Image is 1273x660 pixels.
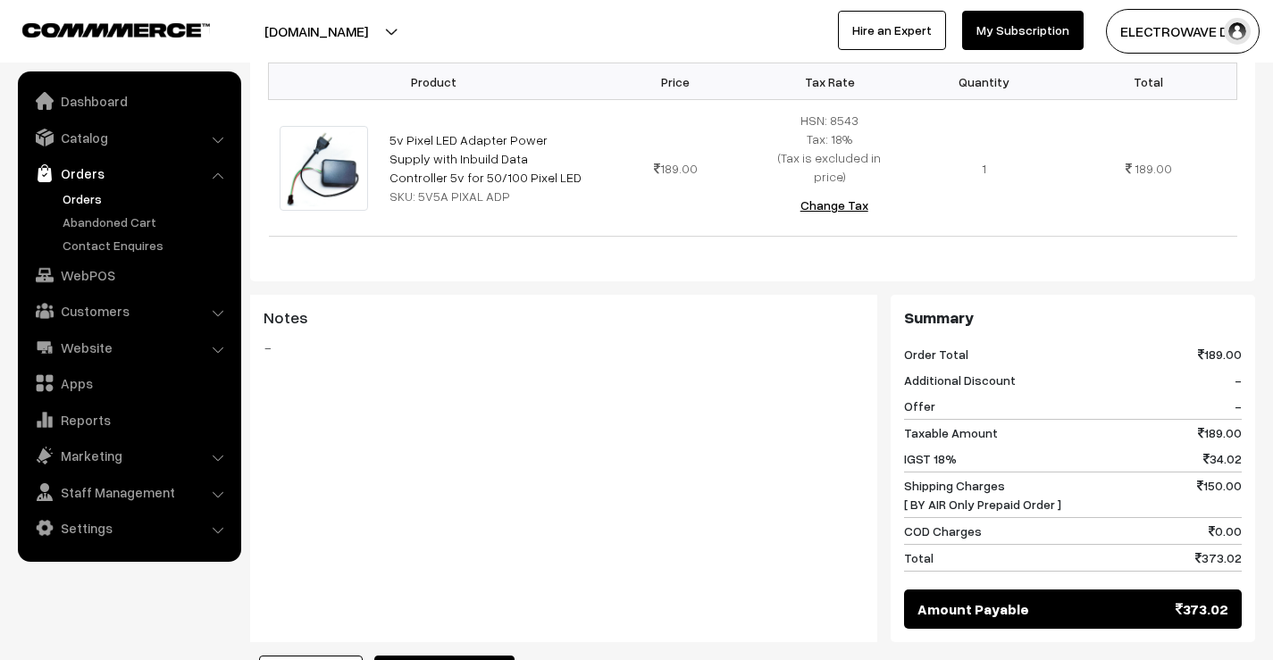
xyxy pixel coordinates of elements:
[904,423,998,442] span: Taxable Amount
[654,161,698,176] span: 189.00
[58,236,235,255] a: Contact Enquires
[1060,63,1236,100] th: Total
[1209,522,1242,540] span: 0.00
[907,63,1060,100] th: Quantity
[917,598,1029,620] span: Amount Payable
[22,367,235,399] a: Apps
[904,522,982,540] span: COD Charges
[599,63,752,100] th: Price
[1235,371,1242,389] span: -
[22,85,235,117] a: Dashboard
[264,337,864,358] blockquote: -
[778,113,881,184] span: HSN: 8543 Tax: 18% (Tax is excluded in price)
[904,548,934,567] span: Total
[202,9,431,54] button: [DOMAIN_NAME]
[982,161,986,176] span: 1
[752,63,906,100] th: Tax Rate
[1198,423,1242,442] span: 189.00
[1198,345,1242,363] span: 189.00
[280,126,368,211] img: 81tL242K7iL._SL1500_.jpg
[22,259,235,291] a: WebPOS
[58,189,235,208] a: Orders
[904,397,935,415] span: Offer
[22,331,235,363] a: Website
[786,186,883,225] button: Change Tax
[22,439,235,472] a: Marketing
[22,512,235,544] a: Settings
[904,371,1016,389] span: Additional Discount
[1195,548,1242,567] span: 373.02
[22,157,235,189] a: Orders
[1203,449,1242,468] span: 34.02
[58,213,235,231] a: Abandoned Cart
[1197,476,1242,514] span: 150.00
[389,187,588,205] div: SKU: 5V5A PIXAL ADP
[22,295,235,327] a: Customers
[904,476,1061,514] span: Shipping Charges [ BY AIR Only Prepaid Order ]
[904,308,1242,328] h3: Summary
[838,11,946,50] a: Hire an Expert
[904,449,957,468] span: IGST 18%
[22,404,235,436] a: Reports
[22,121,235,154] a: Catalog
[264,308,864,328] h3: Notes
[1224,18,1251,45] img: user
[1135,161,1172,176] span: 189.00
[1235,397,1242,415] span: -
[962,11,1084,50] a: My Subscription
[22,23,210,37] img: COMMMERCE
[1176,598,1228,620] span: 373.02
[22,18,179,39] a: COMMMERCE
[1106,9,1260,54] button: ELECTROWAVE DE…
[389,132,582,185] a: 5v Pixel LED Adapter Power Supply with Inbuild Data Controller 5v for 50/100 Pixel LED
[904,345,968,363] span: Order Total
[22,476,235,508] a: Staff Management
[269,63,599,100] th: Product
